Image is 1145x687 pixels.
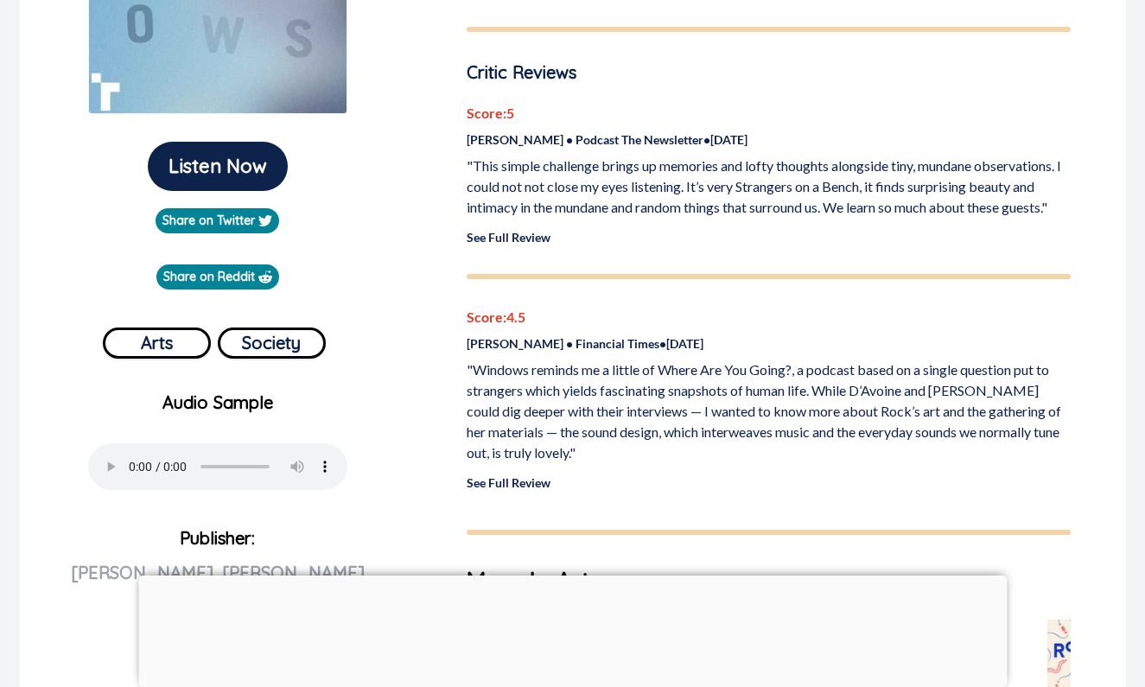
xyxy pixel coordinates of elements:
[467,130,1071,149] p: [PERSON_NAME] • Podcast The Newsletter • [DATE]
[103,321,211,359] a: Arts
[467,359,1071,463] p: "Windows reminds me a little of Where Are You Going?, a podcast based on a single question put to...
[34,390,403,416] p: Audio Sample
[71,562,365,583] span: [PERSON_NAME], [PERSON_NAME]
[467,230,550,245] a: See Full Review
[138,576,1007,683] iframe: Advertisement
[103,328,211,359] button: Arts
[467,563,1071,599] h1: More In Arts
[467,307,1071,328] p: Score: 4.5
[467,334,1071,353] p: [PERSON_NAME] • Financial Times • [DATE]
[156,208,279,233] a: Share on Twitter
[467,60,1071,86] p: Critic Reviews
[34,521,403,646] p: Publisher:
[467,103,1071,124] p: Score: 5
[218,321,326,359] a: Society
[148,142,288,191] button: Listen Now
[467,156,1071,218] p: "This simple challenge brings up memories and lofty thoughts alongside tiny, mundane observations...
[218,328,326,359] button: Society
[467,475,550,490] a: See Full Review
[156,264,279,289] a: Share on Reddit
[88,443,347,490] audio: Your browser does not support the audio element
